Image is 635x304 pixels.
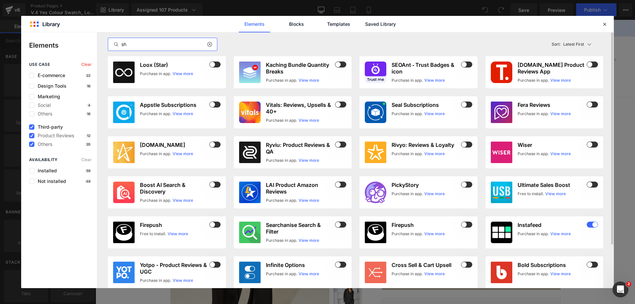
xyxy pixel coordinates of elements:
span: Not installed [34,179,66,184]
h3: PickyStory [392,182,460,188]
span: E-commerce [34,73,65,78]
img: SmartSearch.png [239,222,261,243]
h3: Rivyo: Reviews & Loyalty [392,142,460,148]
img: 3d6d78c5-835f-452f-a64f-7e63b096ca19.png [491,182,512,203]
div: Purchase in app. [140,71,171,77]
button: Latest FirstSort:Latest First [549,38,604,51]
a: Back view of woman wearing black silky pajamas with sleeve top and elastic drawstring waist band. [235,209,266,258]
input: E-mail [135,51,250,64]
span: X-Large [423,189,441,203]
div: Purchase in app. [266,117,297,123]
span: Clear [81,62,92,67]
h3: Boost AI Search & Discovery [140,182,208,195]
span: Product Reviews [34,133,74,138]
a: Instagram [29,0,37,16]
img: Firepush.png [113,222,135,243]
img: yotpo.jpg [113,262,135,283]
input: Subject [15,77,250,89]
span: Marketing [34,94,60,99]
a: Facebook [22,0,28,16]
a: Black Heavenly Pajamas [286,95,393,107]
span: Large [393,189,406,203]
img: 911edb42-71e6-4210-8dae-cbf10c40066b.png [365,142,386,163]
div: Purchase in app. [392,271,423,277]
img: 1eba8361-494e-4e64-aaaa-f99efda0f44d.png [491,62,512,83]
img: By Catalfo [228,23,312,53]
img: instafeed.jpg [491,222,512,243]
label: Size [286,178,465,189]
div: Purchase in app. [518,231,549,237]
img: 4b6b591765c9b36332c4e599aea727c6_512x512.png [491,102,512,123]
h3: Searchanise Search & Filter [266,222,334,235]
div: Purchase in app. [140,151,171,157]
span: Social [34,103,51,108]
span: Small [327,189,340,203]
div: Purchase in app. [518,111,549,117]
img: 35472539-a713-48dd-a00c-afbdca307b79.png [113,182,135,203]
img: 6187dec1-c00a-4777-90eb-316382325808.webp [113,102,135,123]
iframe: Intercom live chat [613,282,628,297]
span: Medium [357,189,376,203]
h3: Kaching Bundle Quantity Breaks [266,62,334,75]
a: View more [173,197,193,203]
h3: SEOAnt ‑ Trust Badges & icon [392,62,460,75]
p: Let's start designing your custom dress! [15,31,250,40]
span: Third-party [34,124,63,130]
div: Purchase in app. [518,151,549,157]
a: Open cart [509,31,520,47]
div: Purchase in app. [266,157,297,163]
a: View more [550,271,571,277]
img: loox.jpg [113,62,135,83]
div: Purchase in app. [140,197,171,203]
h3: [DOMAIN_NAME] Product Reviews App [518,62,586,75]
span: Add To Cart [355,256,397,267]
h3: [DOMAIN_NAME] [140,142,208,148]
label: Quantity [286,221,465,231]
h3: LAI Product Amazon Reviews [266,182,334,195]
img: 1fd9b51b-6ce7-437c-9b89-91bf9a4813c7.webp [239,62,261,83]
img: Firepush.png [365,222,386,243]
h3: Bold Subscriptions [518,262,586,268]
a: View more [424,151,445,157]
a: View more [173,111,193,117]
img: 9f98ff4f-a019-4e81-84a1-123c6986fecc.png [365,62,386,83]
p: 35 [85,142,92,146]
p: Yes, please add me to your mailing list! [22,144,101,150]
img: bold.jpg [491,262,512,283]
img: CMry4dSL_YIDEAE=.png [239,182,261,203]
span: Installed [34,168,57,173]
a: View more [550,77,571,83]
label: Attach your inspiration photos [21,129,255,135]
input: Name [15,45,130,58]
a: View more [424,271,445,277]
p: 59 [85,169,92,173]
a: SHOP [209,62,240,77]
span: X-Small [293,189,311,203]
span: use case [29,62,50,67]
div: Purchase in app. [392,191,423,197]
div: Purchase in app. [392,151,423,157]
a: COLLECTIONS [241,62,290,77]
a: Templates [323,16,354,32]
textarea: Describe your dream dresses (i.e. silhouette, fabric, colour, prints, etc.). Please attach your i... [15,83,250,126]
a: View more [299,197,319,203]
p: 16 [86,84,92,88]
a: View more [173,278,193,283]
label: Colour [286,142,465,152]
h3: Infinite Options [266,262,334,268]
span: Others [34,111,52,116]
p: Elements [29,40,97,50]
input: Name [15,51,130,64]
p: 12 [86,134,92,138]
input: Wedding Date [15,67,130,79]
a: View more [545,191,566,197]
h3: Seal Subscriptions [392,102,460,108]
a: CUSTOM [291,62,331,77]
textarea: How can we help you? [15,94,250,137]
img: 42507938-1a07-4996-be12-859afe1b335a.png [365,102,386,123]
a: womens black silky pajama set with mother of pearl button up pj top [235,159,266,208]
a: View more [424,77,445,83]
a: View more [168,231,188,237]
span: Clear [81,157,92,162]
p: 4 [87,103,92,107]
